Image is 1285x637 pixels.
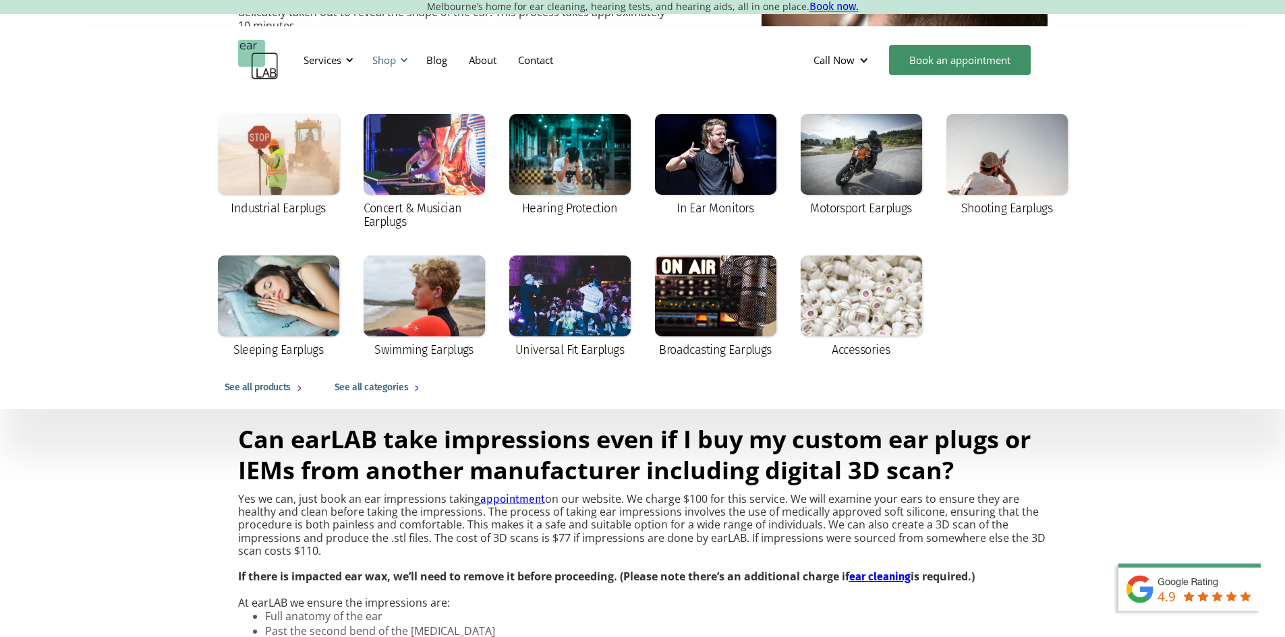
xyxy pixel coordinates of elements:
div: Universal Fit Earplugs [515,343,624,357]
a: Industrial Earplugs [211,107,346,224]
div: Call Now [813,53,855,67]
div: See all categories [335,380,408,396]
div: Accessories [832,343,890,357]
li: Full anatomy of the ear [265,609,950,623]
a: Shooting Earplugs [940,107,1075,224]
a: About [458,40,507,80]
strong: If there is impacted ear wax, we’ll need to remove it before proceeding. (Please note there’s an ... [238,569,849,584]
a: Broadcasting Earplugs [648,249,783,366]
a: Contact [507,40,564,80]
a: Sleeping Earplugs [211,249,346,366]
a: Motorsport Earplugs [794,107,929,224]
strong: is required.) [911,569,975,584]
div: Shop [364,40,412,80]
div: Sleeping Earplugs [233,343,324,357]
a: Hearing Protection [503,107,637,224]
div: Shooting Earplugs [961,202,1053,215]
div: Call Now [803,40,882,80]
p: Yes we can, just book an ear impressions taking on our website. We charge $100 for this service. ... [238,493,1048,609]
div: Motorsport Earplugs [810,202,912,215]
a: In Ear Monitors [648,107,783,224]
a: Accessories [794,249,929,366]
div: Shop [372,53,396,67]
a: Concert & Musician Earplugs [357,107,492,238]
a: See all products [211,366,321,409]
div: Swimming Earplugs [374,343,474,357]
div: Hearing Protection [522,202,617,215]
div: Broadcasting Earplugs [659,343,772,357]
div: See all products [225,380,291,396]
a: Universal Fit Earplugs [503,249,637,366]
a: Blog [416,40,458,80]
a: Swimming Earplugs [357,249,492,366]
h2: Can earLAB take impressions even if I buy my custom ear plugs or IEMs from another manufacturer i... [238,424,1048,486]
div: In Ear Monitors [677,202,754,215]
a: ear cleaning [849,570,911,583]
a: home [238,40,279,80]
div: Services [295,40,358,80]
a: appointment [480,493,545,506]
a: Book an appointment [889,45,1031,75]
a: See all categories [321,366,438,409]
div: Services [304,53,341,67]
div: Concert & Musician Earplugs [364,202,485,229]
div: Industrial Earplugs [231,202,326,215]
